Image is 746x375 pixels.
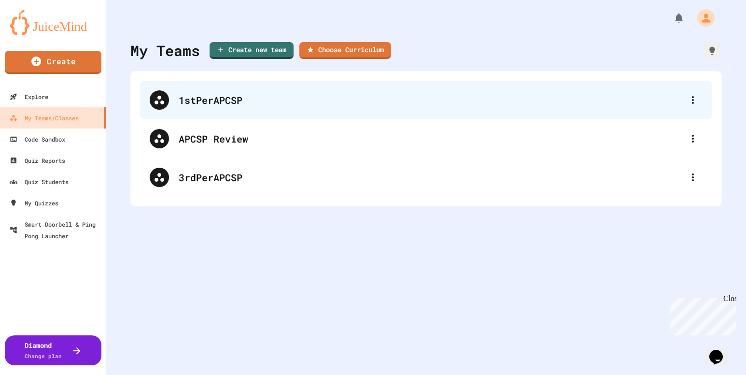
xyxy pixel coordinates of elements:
div: 3rdPerAPCSP [179,170,683,185]
div: Code Sandbox [10,133,65,145]
iframe: chat widget [705,336,736,365]
div: How it works [703,41,722,60]
div: Quiz Reports [10,155,65,166]
div: Smart Doorbell & Ping Pong Launcher [10,218,102,242]
iframe: chat widget [666,294,736,335]
a: Choose Curriculum [299,42,391,59]
a: Create new team [210,42,294,59]
button: DiamondChange plan [5,335,101,365]
div: My Notifications [655,10,687,26]
div: APCSP Review [179,131,683,146]
div: 3rdPerAPCSP [140,158,712,197]
div: My Quizzes [10,197,58,209]
a: Create [5,51,101,74]
div: APCSP Review [140,119,712,158]
div: My Teams [130,40,200,61]
div: My Account [687,7,717,29]
div: Quiz Students [10,176,69,187]
div: Chat with us now!Close [4,4,67,61]
div: Explore [10,91,48,102]
div: 1stPerAPCSP [179,93,683,107]
span: Change plan [25,352,62,360]
img: logo-orange.svg [10,10,97,35]
div: My Teams/Classes [10,112,79,124]
div: Diamond [25,340,62,361]
div: 1stPerAPCSP [140,81,712,119]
